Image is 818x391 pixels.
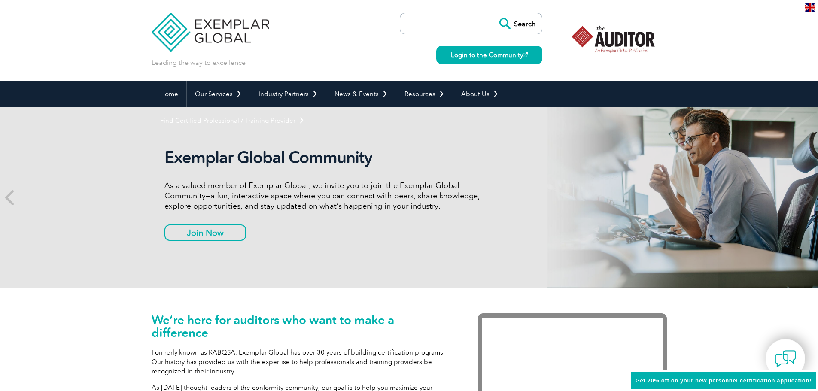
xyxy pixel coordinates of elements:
[152,58,246,67] p: Leading the way to excellence
[436,46,542,64] a: Login to the Community
[164,148,487,167] h2: Exemplar Global Community
[453,81,507,107] a: About Us
[250,81,326,107] a: Industry Partners
[636,377,812,384] span: Get 20% off on your new personnel certification application!
[396,81,453,107] a: Resources
[164,180,487,211] p: As a valued member of Exemplar Global, we invite you to join the Exemplar Global Community—a fun,...
[775,348,796,370] img: contact-chat.png
[495,13,542,34] input: Search
[164,224,246,241] a: Join Now
[805,3,815,12] img: en
[152,81,186,107] a: Home
[152,313,452,339] h1: We’re here for auditors who want to make a difference
[152,107,313,134] a: Find Certified Professional / Training Provider
[523,52,528,57] img: open_square.png
[187,81,250,107] a: Our Services
[326,81,396,107] a: News & Events
[152,348,452,376] p: Formerly known as RABQSA, Exemplar Global has over 30 years of building certification programs. O...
